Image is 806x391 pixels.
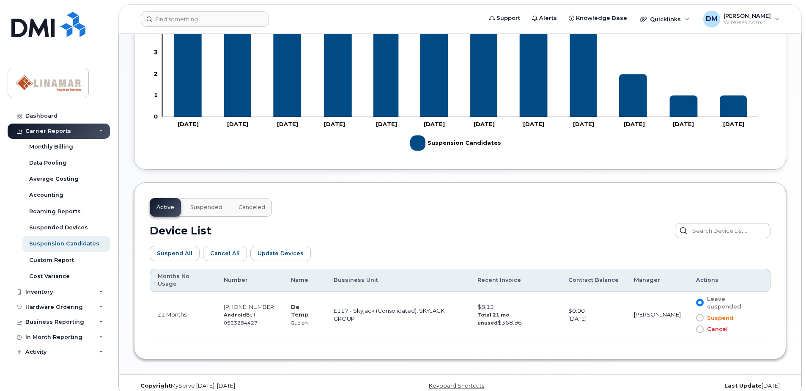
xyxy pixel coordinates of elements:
[291,320,308,326] small: Guelph
[634,11,696,28] div: Quicklinks
[561,292,626,338] td: $0.00
[154,91,158,98] tspan: 1
[154,70,158,77] tspan: 2
[154,28,158,34] tspan: 4
[154,49,158,56] tspan: 3
[470,269,561,292] th: Recent Invoice
[697,11,786,28] div: Dave Merriott
[134,383,351,389] div: MyServe [DATE]–[DATE]
[429,383,484,389] a: Keyboard Shortcuts
[157,249,192,257] span: Suspend All
[704,325,728,333] span: Cancel
[324,121,345,127] tspan: [DATE]
[723,121,744,127] tspan: [DATE]
[573,121,594,127] tspan: [DATE]
[523,121,544,127] tspan: [DATE]
[150,269,216,292] th: Months No Usage
[224,312,246,318] strong: Android
[626,292,688,338] td: [PERSON_NAME]
[410,132,501,154] g: Suspension Candidates
[141,11,269,27] input: Find something...
[150,246,200,261] button: Suspend All
[568,315,619,323] div: [DATE]
[563,10,633,27] a: Knowledge Base
[224,303,276,310] a: [PHONE_NUMBER]
[526,10,563,27] a: Alerts
[483,10,526,27] a: Support
[688,269,770,292] th: Actions
[154,113,158,120] tspan: 0
[470,292,561,338] td: $8.13 $368.96
[650,16,681,22] span: Quicklinks
[258,249,304,257] span: Update Devices
[724,12,771,19] span: [PERSON_NAME]
[706,14,718,24] span: DM
[477,312,509,326] strong: Total 21 mo unused
[496,14,520,22] span: Support
[539,14,557,22] span: Alerts
[704,314,734,322] span: Suspend
[150,224,211,237] h2: Device List
[150,292,216,338] td: 21 Months
[178,121,199,127] tspan: [DATE]
[576,14,627,22] span: Knowledge Base
[277,121,298,127] tspan: [DATE]
[673,121,694,127] tspan: [DATE]
[140,383,171,389] strong: Copyright
[376,121,397,127] tspan: [DATE]
[474,121,495,127] tspan: [DATE]
[250,246,311,261] button: Update Devices
[224,312,258,326] small: Bell 0523284427
[326,269,470,292] th: Bussiness Unit
[624,121,645,127] tspan: [DATE]
[724,19,771,26] span: Wireless Admin
[210,249,240,257] span: Cancel All
[424,121,445,127] tspan: [DATE]
[283,269,326,292] th: Name
[569,383,786,389] div: [DATE]
[704,295,760,311] span: Leave suspended
[239,204,265,211] span: Canceled
[561,269,626,292] th: Contract Balance
[190,204,222,211] span: Suspended
[410,132,501,154] g: Legend
[626,269,688,292] th: Manager
[724,383,762,389] strong: Last Update
[326,292,470,338] td: E117 - Skyjack (Consolidated), SKYJACK GROUP
[675,223,770,238] input: Search Device List...
[216,269,283,292] th: Number
[291,303,309,318] strong: De Temp
[203,246,247,261] button: Cancel All
[227,121,248,127] tspan: [DATE]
